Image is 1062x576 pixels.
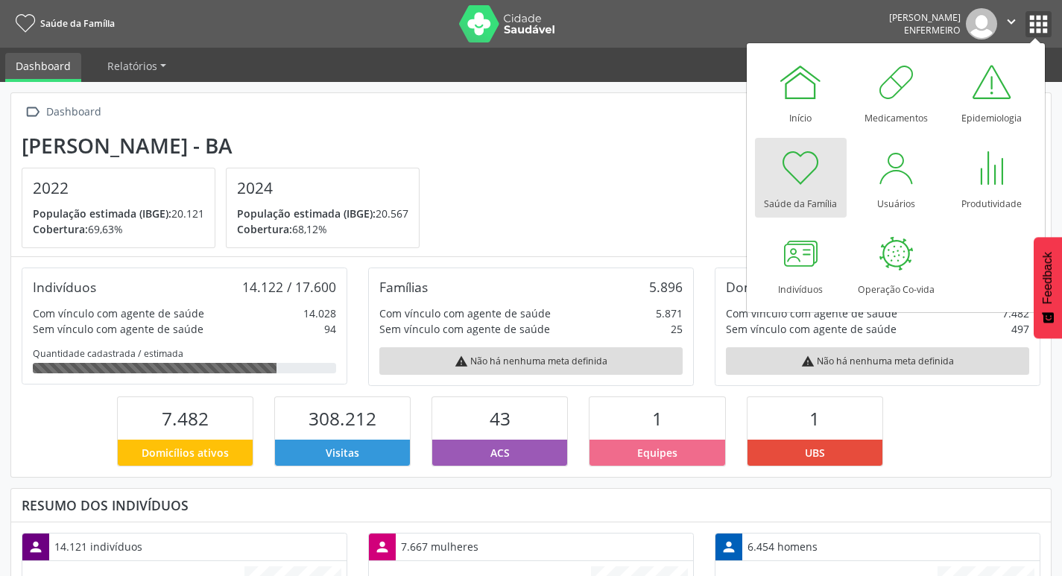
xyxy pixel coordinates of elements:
[649,279,683,295] div: 5.896
[966,8,997,39] img: img
[142,445,229,461] span: Domicílios ativos
[946,52,1037,132] a: Epidemiologia
[33,206,171,221] span: População estimada (IBGE):
[379,279,428,295] div: Famílias
[242,279,336,295] div: 14.122 / 17.600
[805,445,825,461] span: UBS
[726,279,788,295] div: Domicílios
[997,8,1025,39] button: 
[652,406,663,431] span: 1
[33,221,204,237] p: 69,63%
[162,406,209,431] span: 7.482
[904,24,961,37] span: Enfermeiro
[490,406,511,431] span: 43
[726,347,1029,375] div: Não há nenhuma meta definida
[755,138,847,218] a: Saúde da Família
[1041,252,1055,304] span: Feedback
[1034,237,1062,338] button: Feedback - Mostrar pesquisa
[33,222,88,236] span: Cobertura:
[850,138,942,218] a: Usuários
[637,445,677,461] span: Equipes
[49,534,148,560] div: 14.121 indivíduos
[656,306,683,321] div: 5.871
[107,59,157,73] span: Relatórios
[303,306,336,321] div: 14.028
[326,445,359,461] span: Visitas
[5,53,81,82] a: Dashboard
[726,321,897,337] div: Sem vínculo com agente de saúde
[22,101,43,123] i: 
[455,355,468,368] i: warning
[801,355,815,368] i: warning
[237,221,408,237] p: 68,12%
[1011,321,1029,337] div: 497
[97,53,177,79] a: Relatórios
[10,11,115,36] a: Saúde da Família
[33,206,204,221] p: 20.121
[726,306,897,321] div: Com vínculo com agente de saúde
[22,133,430,158] div: [PERSON_NAME] - BA
[946,138,1037,218] a: Produtividade
[33,279,96,295] div: Indivíduos
[379,347,683,375] div: Não há nenhuma meta definida
[33,321,203,337] div: Sem vínculo com agente de saúde
[1002,306,1029,321] div: 7.482
[742,534,823,560] div: 6.454 homens
[237,206,408,221] p: 20.567
[379,321,550,337] div: Sem vínculo com agente de saúde
[28,539,44,555] i: person
[850,52,942,132] a: Medicamentos
[237,179,408,197] h4: 2024
[237,206,376,221] span: População estimada (IBGE):
[671,321,683,337] div: 25
[889,11,961,24] div: [PERSON_NAME]
[755,52,847,132] a: Início
[396,534,484,560] div: 7.667 mulheres
[237,222,292,236] span: Cobertura:
[33,347,336,360] div: Quantidade cadastrada / estimada
[324,321,336,337] div: 94
[721,539,737,555] i: person
[22,101,104,123] a:  Dashboard
[379,306,551,321] div: Com vínculo com agente de saúde
[309,406,376,431] span: 308.212
[43,101,104,123] div: Dashboard
[490,445,510,461] span: ACS
[40,17,115,30] span: Saúde da Família
[1025,11,1052,37] button: apps
[809,406,820,431] span: 1
[755,224,847,303] a: Indivíduos
[374,539,391,555] i: person
[33,179,204,197] h4: 2022
[22,497,1040,513] div: Resumo dos indivíduos
[850,224,942,303] a: Operação Co-vida
[1003,13,1020,30] i: 
[33,306,204,321] div: Com vínculo com agente de saúde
